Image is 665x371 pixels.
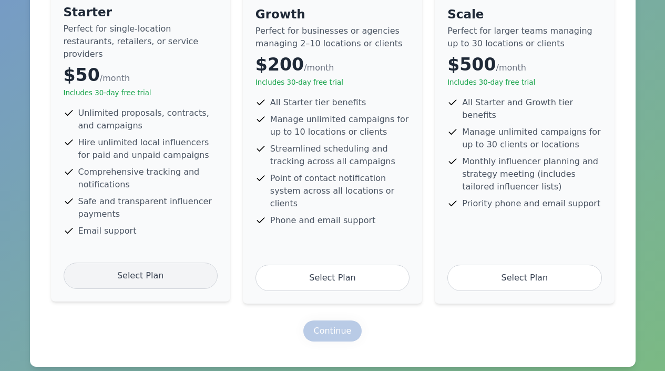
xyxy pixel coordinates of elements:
[447,25,601,50] p: Perfect for larger teams managing up to 30 locations or clients
[303,320,362,342] button: Continue
[255,54,410,75] div: $200
[64,263,218,289] div: Select Plan
[78,225,137,237] span: Email support
[496,63,526,73] span: /month
[270,172,410,210] span: Point of contact notification system across all locations or clients
[447,77,601,88] p: Includes 30-day free trial
[270,96,366,109] span: All Starter tier benefits
[462,155,601,193] span: Monthly influencer planning and strategy meeting (includes tailored influencer lists)
[78,107,218,132] span: Unlimited proposals, contracts, and campaigns
[64,4,218,21] h4: Starter
[447,54,601,75] div: $500
[255,6,410,23] h4: Growth
[270,143,410,168] span: Streamlined scheduling and tracking across all campaigns
[78,166,218,191] span: Comprehensive tracking and notifications
[314,325,352,337] div: Continue
[462,197,600,210] span: Priority phone and email support
[304,63,334,73] span: /month
[255,25,410,50] p: Perfect for businesses or agencies managing 2–10 locations or clients
[100,73,130,83] span: /month
[78,136,218,162] span: Hire unlimited local influencers for paid and unpaid campaigns
[447,265,601,291] div: Select Plan
[64,65,218,86] div: $50
[447,6,601,23] h4: Scale
[462,96,601,122] span: All Starter and Growth tier benefits
[255,77,410,88] p: Includes 30-day free trial
[64,23,218,61] p: Perfect for single-location restaurants, retailers, or service providers
[270,214,375,227] span: Phone and email support
[64,88,218,98] p: Includes 30-day free trial
[270,113,410,138] span: Manage unlimited campaigns for up to 10 locations or clients
[255,265,410,291] div: Select Plan
[78,195,218,220] span: Safe and transparent influencer payments
[462,126,601,151] span: Manage unlimited campaigns for up to 30 clients or locations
